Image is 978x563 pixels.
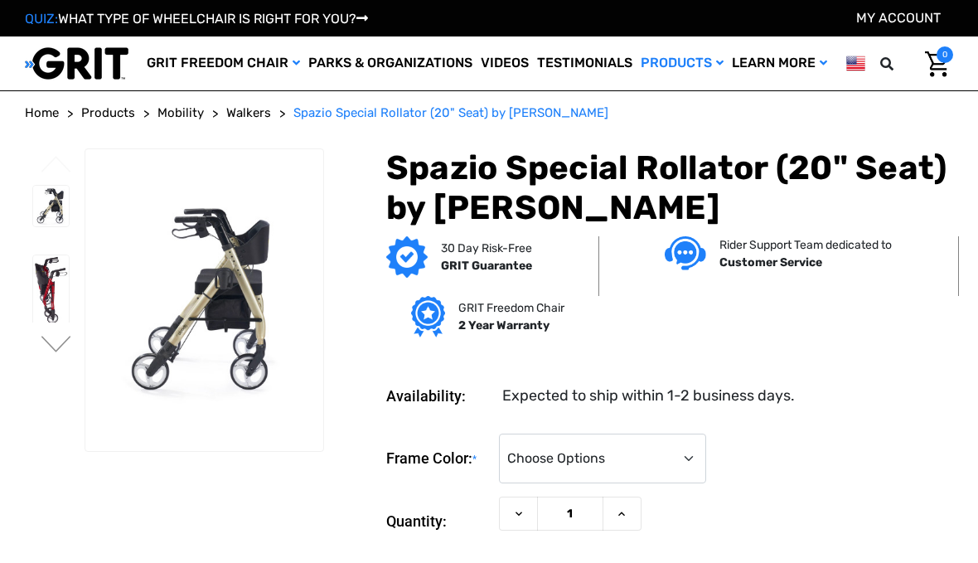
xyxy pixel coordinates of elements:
[293,105,608,120] span: Spazio Special Rollator (20" Seat) by [PERSON_NAME]
[39,336,74,356] button: Go to slide 2 of 2
[386,236,428,278] img: GRIT Guarantee
[502,385,795,407] dd: Expected to ship within 1-2 business days.
[458,318,550,332] strong: 2 Year Warranty
[665,236,706,270] img: Customer service
[157,105,204,120] span: Mobility
[293,104,608,123] a: Spazio Special Rollator (20" Seat) by [PERSON_NAME]
[937,46,953,63] span: 0
[533,36,637,90] a: Testimonials
[386,434,491,484] label: Frame Color:
[226,105,271,120] span: Walkers
[39,156,74,176] button: Go to slide 2 of 2
[25,104,59,123] a: Home
[411,296,445,337] img: Grit freedom
[728,36,831,90] a: Learn More
[913,46,953,81] a: Cart with 0 items
[441,259,532,273] strong: GRIT Guarantee
[719,255,822,269] strong: Customer Service
[33,255,69,326] img: Spazio Special Rollator (20" Seat) by Comodita
[637,36,728,90] a: Products
[143,36,304,90] a: GRIT Freedom Chair
[25,105,59,120] span: Home
[441,240,532,257] p: 30 Day Risk-Free
[386,148,953,228] h1: Spazio Special Rollator (20" Seat) by [PERSON_NAME]
[904,46,913,81] input: Search
[856,10,941,26] a: Account
[85,194,323,405] img: Spazio Special Rollator (20" Seat) by Comodita
[157,104,204,123] a: Mobility
[458,299,564,317] p: GRIT Freedom Chair
[25,46,128,80] img: GRIT All-Terrain Wheelchair and Mobility Equipment
[719,236,892,254] p: Rider Support Team dedicated to
[477,36,533,90] a: Videos
[386,497,491,546] label: Quantity:
[226,104,271,123] a: Walkers
[846,53,865,74] img: us.png
[25,11,368,27] a: QUIZ:WHAT TYPE OF WHEELCHAIR IS RIGHT FOR YOU?
[25,11,58,27] span: QUIZ:
[386,385,491,407] dt: Availability:
[33,186,69,227] img: Spazio Special Rollator (20" Seat) by Comodita
[304,36,477,90] a: Parks & Organizations
[81,104,135,123] a: Products
[25,104,953,123] nav: Breadcrumb
[925,51,949,77] img: Cart
[81,105,135,120] span: Products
